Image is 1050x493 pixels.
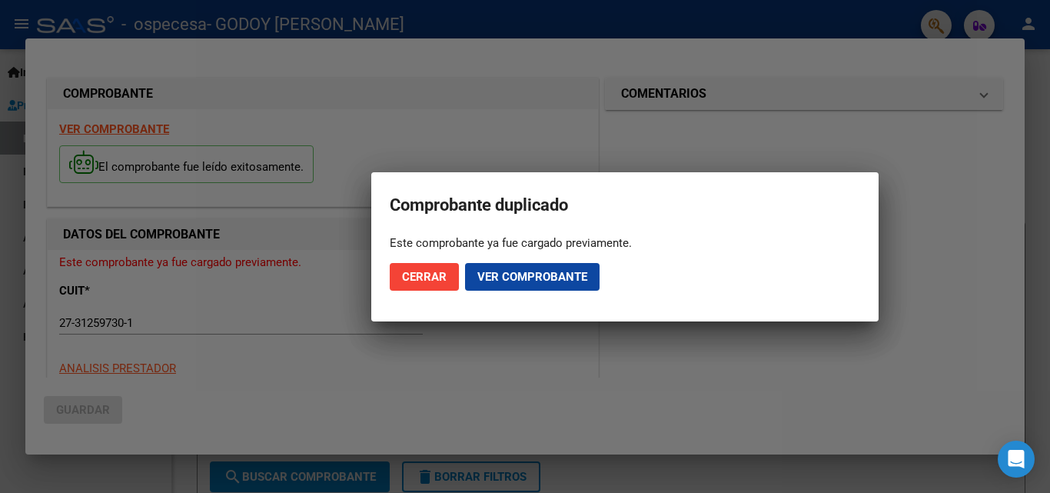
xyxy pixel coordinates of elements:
[402,270,447,284] span: Cerrar
[465,263,600,291] button: Ver comprobante
[998,441,1035,478] div: Open Intercom Messenger
[390,263,459,291] button: Cerrar
[390,191,860,220] h2: Comprobante duplicado
[390,235,860,251] div: Este comprobante ya fue cargado previamente.
[477,270,587,284] span: Ver comprobante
